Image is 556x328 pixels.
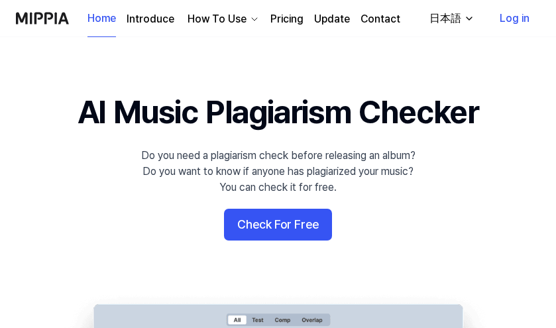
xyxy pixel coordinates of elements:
a: Update [314,11,350,27]
a: Pricing [270,11,304,27]
h1: AI Music Plagiarism Checker [78,90,478,135]
div: Do you need a plagiarism check before releasing an album? Do you want to know if anyone has plagi... [141,148,416,195]
div: How To Use [185,11,249,27]
button: How To Use [185,11,260,27]
a: Contact [361,11,400,27]
a: Introduce [127,11,174,27]
a: Home [87,1,116,37]
button: Check For Free [224,209,332,241]
div: 日本語 [427,11,464,27]
button: 日本語 [419,5,482,32]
